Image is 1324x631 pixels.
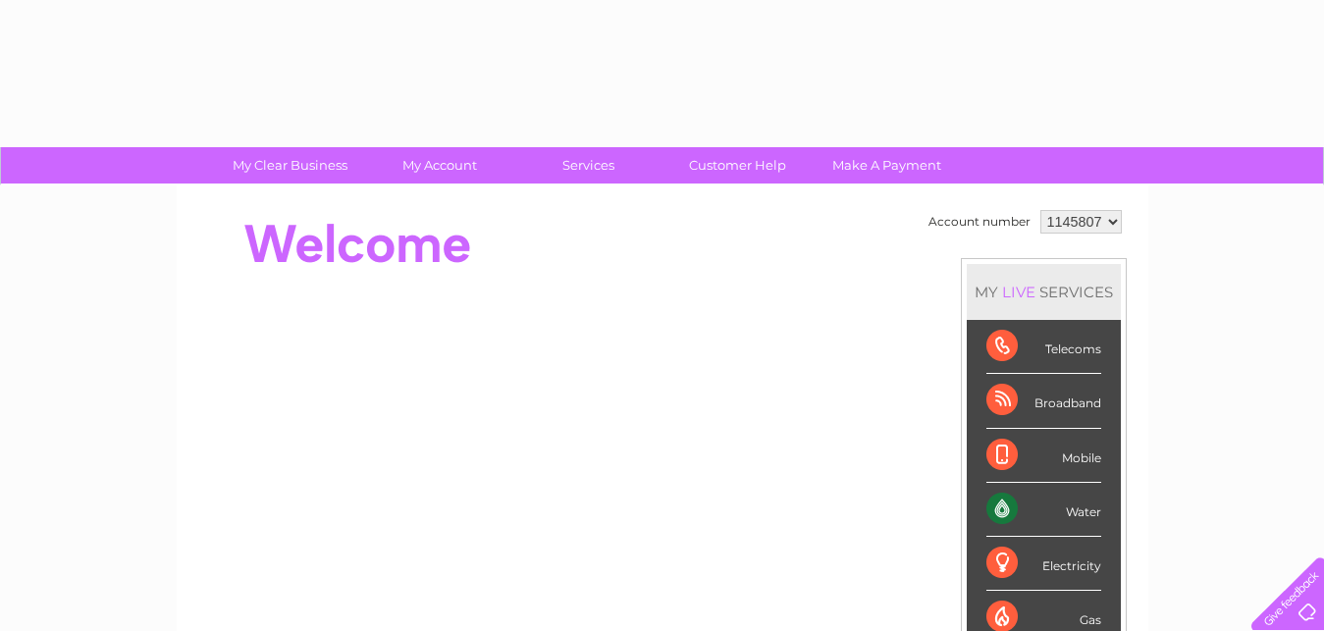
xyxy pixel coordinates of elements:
td: Account number [924,205,1035,238]
div: LIVE [998,283,1039,301]
div: MY SERVICES [967,264,1121,320]
div: Water [986,483,1101,537]
div: Mobile [986,429,1101,483]
a: My Account [358,147,520,184]
a: Customer Help [657,147,819,184]
div: Broadband [986,374,1101,428]
div: Telecoms [986,320,1101,374]
a: Services [507,147,669,184]
div: Electricity [986,537,1101,591]
a: Make A Payment [806,147,968,184]
a: My Clear Business [209,147,371,184]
